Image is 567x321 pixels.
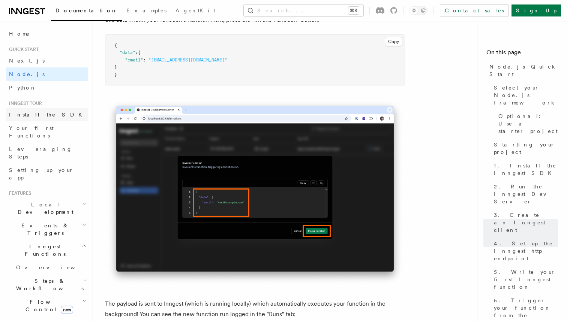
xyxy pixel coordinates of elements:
a: Your first Functions [6,121,88,142]
a: Python [6,81,88,94]
span: Optional: Use a starter project [498,112,558,135]
a: Setting up your app [6,163,88,184]
span: Documentation [55,7,117,13]
a: AgentKit [171,2,220,20]
span: { [114,43,117,48]
span: } [114,72,117,77]
span: Next.js [9,58,45,64]
button: Events & Triggers [6,219,88,240]
button: Toggle dark mode [409,6,427,15]
img: Inngest Dev Server web interface's invoke modal with payload editor and invoke submit button high... [105,98,405,287]
span: Your first Functions [9,125,54,139]
span: Starting your project [494,141,558,156]
a: Leveraging Steps [6,142,88,163]
a: 2. Run the Inngest Dev Server [491,180,558,208]
a: Sign Up [511,4,561,16]
a: Examples [122,2,171,20]
a: Node.js Quick Start [486,60,558,81]
span: Leveraging Steps [9,146,72,160]
span: Overview [16,264,93,270]
span: 4. Set up the Inngest http endpoint [494,240,558,262]
a: 5. Write your first Inngest function [491,265,558,294]
a: Next.js [6,54,88,67]
span: Node.js Quick Start [489,63,558,78]
a: Select your Node.js framework [491,81,558,109]
a: Optional: Use a starter project [495,109,558,138]
span: Events & Triggers [6,222,82,237]
button: Search...⌘K [244,4,363,16]
span: Inngest tour [6,100,42,106]
p: The payload is sent to Inngest (which is running locally) which automatically executes your funct... [105,299,405,320]
kbd: ⌘K [348,7,359,14]
a: Node.js [6,67,88,81]
span: : [143,57,146,63]
a: 1. Install the Inngest SDK [491,159,558,180]
span: Quick start [6,46,39,52]
span: 2. Run the Inngest Dev Server [494,183,558,205]
span: : [135,50,138,55]
a: 4. Set up the Inngest http endpoint [491,237,558,265]
button: Local Development [6,198,88,219]
span: "[EMAIL_ADDRESS][DOMAIN_NAME]" [148,57,227,63]
button: Inngest Functions [6,240,88,261]
button: Steps & Workflows [13,274,88,295]
span: Examples [126,7,166,13]
span: Home [9,30,30,37]
span: { [138,50,141,55]
span: Local Development [6,201,82,216]
span: new [61,306,73,314]
button: Flow Controlnew [13,295,88,316]
a: 3. Create an Inngest client [491,208,558,237]
span: Inngest Functions [6,243,81,258]
span: Steps & Workflows [13,277,84,292]
span: Install the SDK [9,112,87,118]
a: Home [6,27,88,40]
span: 1. Install the Inngest SDK [494,162,558,177]
span: Select your Node.js framework [494,84,558,106]
span: Features [6,190,31,196]
a: Install the SDK [6,108,88,121]
span: Setting up your app [9,167,73,181]
h4: On this page [486,48,558,60]
span: "email" [125,57,143,63]
span: Node.js [9,71,45,77]
span: 5. Write your first Inngest function [494,268,558,291]
span: 3. Create an Inngest client [494,211,558,234]
span: Flow Control [13,298,82,313]
a: Documentation [51,2,122,21]
span: AgentKit [175,7,215,13]
span: } [114,64,117,70]
button: Copy [385,37,402,46]
a: Starting your project [491,138,558,159]
span: Python [9,85,36,91]
a: Contact sales [440,4,508,16]
span: "data" [120,50,135,55]
a: Overview [13,261,88,274]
